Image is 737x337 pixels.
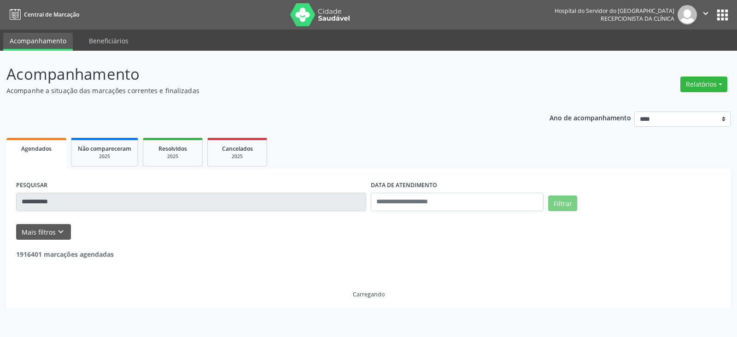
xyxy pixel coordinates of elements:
label: DATA DE ATENDIMENTO [371,178,437,193]
span: Agendados [21,145,52,153]
span: Central de Marcação [24,11,79,18]
span: Cancelados [222,145,253,153]
div: Carregando [353,290,385,298]
strong: 1916401 marcações agendadas [16,250,114,259]
span: Resolvidos [158,145,187,153]
div: 2025 [78,153,131,160]
p: Acompanhamento [6,63,513,86]
a: Beneficiários [82,33,135,49]
i:  [701,8,711,18]
p: Acompanhe a situação das marcações correntes e finalizadas [6,86,513,95]
p: Ano de acompanhamento [550,112,631,123]
span: Não compareceram [78,145,131,153]
div: 2025 [214,153,260,160]
div: 2025 [150,153,196,160]
button: apps [714,7,731,23]
img: img [678,5,697,24]
a: Acompanhamento [3,33,73,51]
button:  [697,5,714,24]
button: Mais filtroskeyboard_arrow_down [16,224,71,240]
button: Filtrar [548,195,577,211]
button: Relatórios [680,77,727,92]
label: PESQUISAR [16,178,47,193]
span: Recepcionista da clínica [601,15,674,23]
i: keyboard_arrow_down [56,227,66,237]
a: Central de Marcação [6,7,79,22]
div: Hospital do Servidor do [GEOGRAPHIC_DATA] [555,7,674,15]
